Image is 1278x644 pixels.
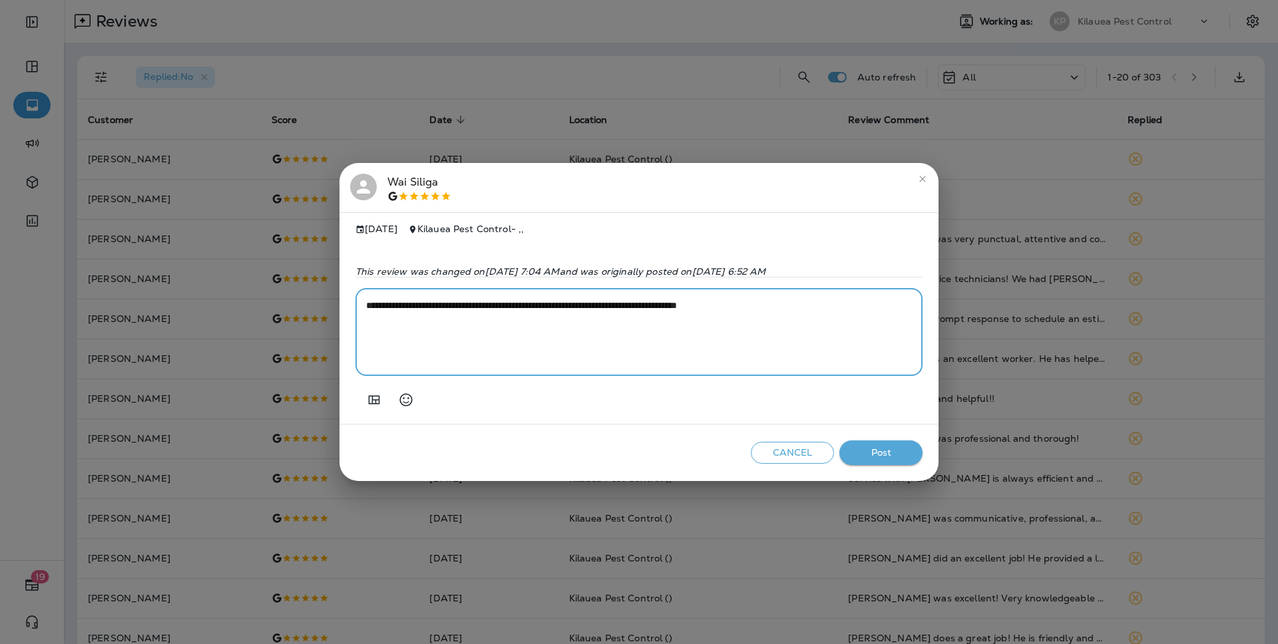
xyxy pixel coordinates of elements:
span: Kilauea Pest Control - , , [417,223,524,235]
button: Select an emoji [393,387,419,413]
span: [DATE] [355,224,397,235]
span: and was originally posted on [DATE] 6:52 AM [560,265,766,277]
div: Wai Siliga [387,174,451,202]
button: Add in a premade template [361,387,387,413]
button: close [912,168,933,190]
p: This review was changed on [DATE] 7:04 AM [355,266,923,277]
button: Cancel [751,442,834,464]
button: Post [839,440,923,465]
